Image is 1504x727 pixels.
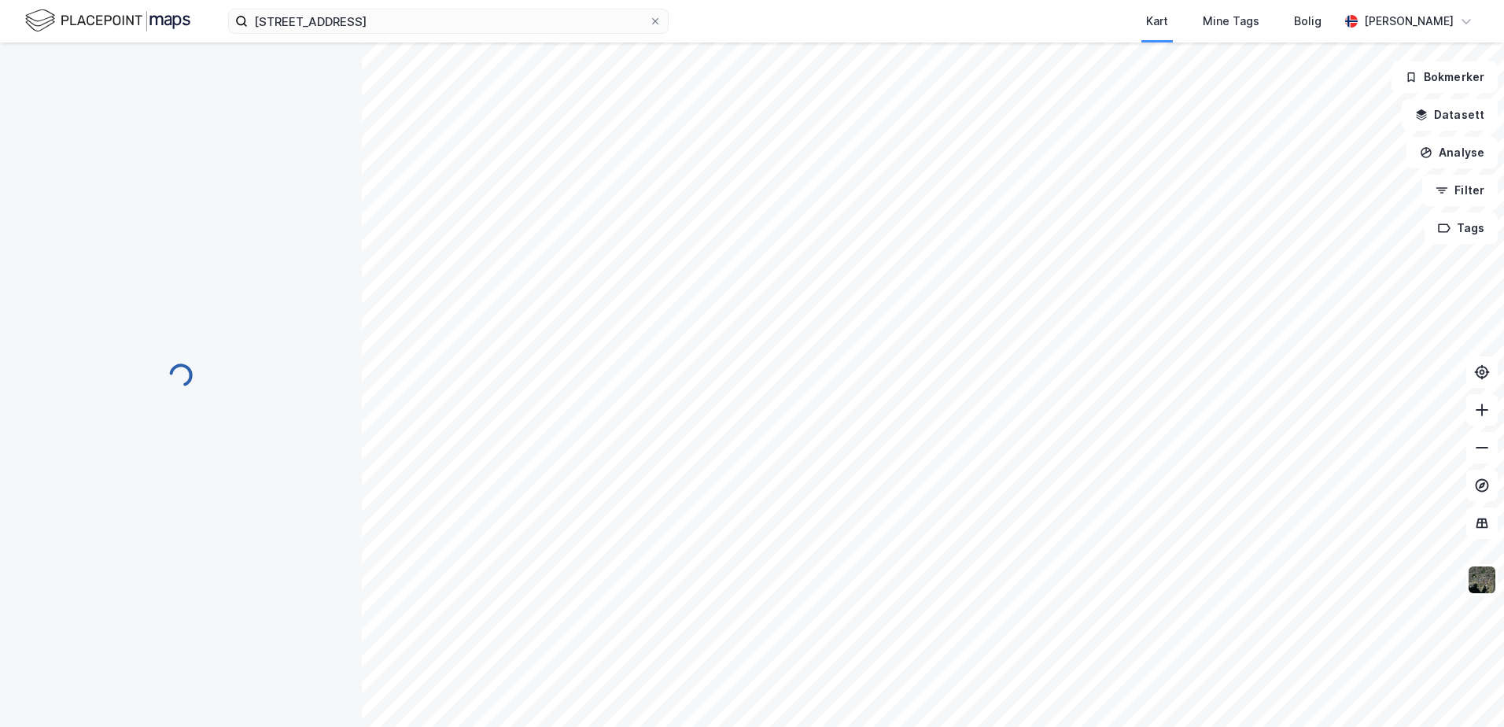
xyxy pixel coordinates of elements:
[1422,175,1498,206] button: Filter
[1425,212,1498,244] button: Tags
[1203,12,1259,31] div: Mine Tags
[25,7,190,35] img: logo.f888ab2527a4732fd821a326f86c7f29.svg
[168,363,194,388] img: spinner.a6d8c91a73a9ac5275cf975e30b51cfb.svg
[1294,12,1322,31] div: Bolig
[1392,61,1498,93] button: Bokmerker
[1425,651,1504,727] iframe: Chat Widget
[1467,565,1497,595] img: 9k=
[1425,651,1504,727] div: Kontrollprogram for chat
[1406,137,1498,168] button: Analyse
[1146,12,1168,31] div: Kart
[1364,12,1454,31] div: [PERSON_NAME]
[1402,99,1498,131] button: Datasett
[248,9,649,33] input: Søk på adresse, matrikkel, gårdeiere, leietakere eller personer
